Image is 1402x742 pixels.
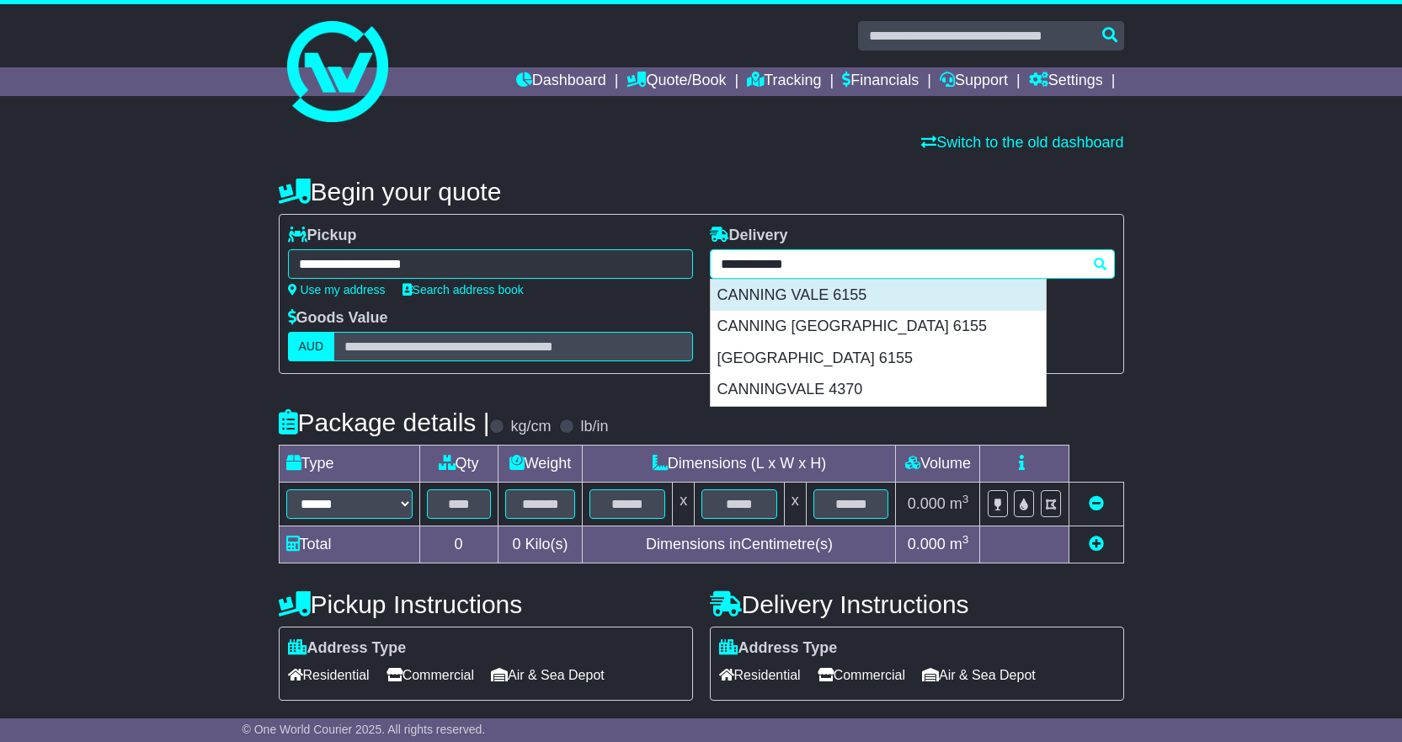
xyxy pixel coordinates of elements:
[243,723,486,736] span: © One World Courier 2025. All rights reserved.
[818,662,905,688] span: Commercial
[288,309,388,328] label: Goods Value
[516,67,606,96] a: Dashboard
[1029,67,1103,96] a: Settings
[940,67,1008,96] a: Support
[402,283,524,296] a: Search address book
[491,662,605,688] span: Air & Sea Depot
[288,283,386,296] a: Use my address
[419,526,498,563] td: 0
[710,227,788,245] label: Delivery
[908,495,946,512] span: 0.000
[626,67,726,96] a: Quote/Book
[288,639,407,658] label: Address Type
[921,134,1123,151] a: Switch to the old dashboard
[710,590,1124,618] h4: Delivery Instructions
[962,533,969,546] sup: 3
[747,67,821,96] a: Tracking
[580,418,608,436] label: lb/in
[950,495,969,512] span: m
[962,493,969,505] sup: 3
[498,446,583,483] td: Weight
[279,526,419,563] td: Total
[719,662,801,688] span: Residential
[288,227,357,245] label: Pickup
[710,249,1115,279] typeahead: Please provide city
[922,662,1036,688] span: Air & Sea Depot
[711,280,1046,312] div: CANNING VALE 6155
[719,639,838,658] label: Address Type
[583,526,896,563] td: Dimensions in Centimetre(s)
[673,483,695,526] td: x
[784,483,806,526] td: x
[842,67,919,96] a: Financials
[908,536,946,552] span: 0.000
[288,332,335,361] label: AUD
[288,662,370,688] span: Residential
[711,374,1046,406] div: CANNINGVALE 4370
[711,343,1046,375] div: [GEOGRAPHIC_DATA] 6155
[279,446,419,483] td: Type
[512,536,520,552] span: 0
[711,311,1046,343] div: CANNING [GEOGRAPHIC_DATA] 6155
[386,662,474,688] span: Commercial
[583,446,896,483] td: Dimensions (L x W x H)
[896,446,980,483] td: Volume
[498,526,583,563] td: Kilo(s)
[279,590,693,618] h4: Pickup Instructions
[279,178,1124,206] h4: Begin your quote
[950,536,969,552] span: m
[419,446,498,483] td: Qty
[510,418,551,436] label: kg/cm
[1089,536,1104,552] a: Add new item
[279,408,490,436] h4: Package details |
[1089,495,1104,512] a: Remove this item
